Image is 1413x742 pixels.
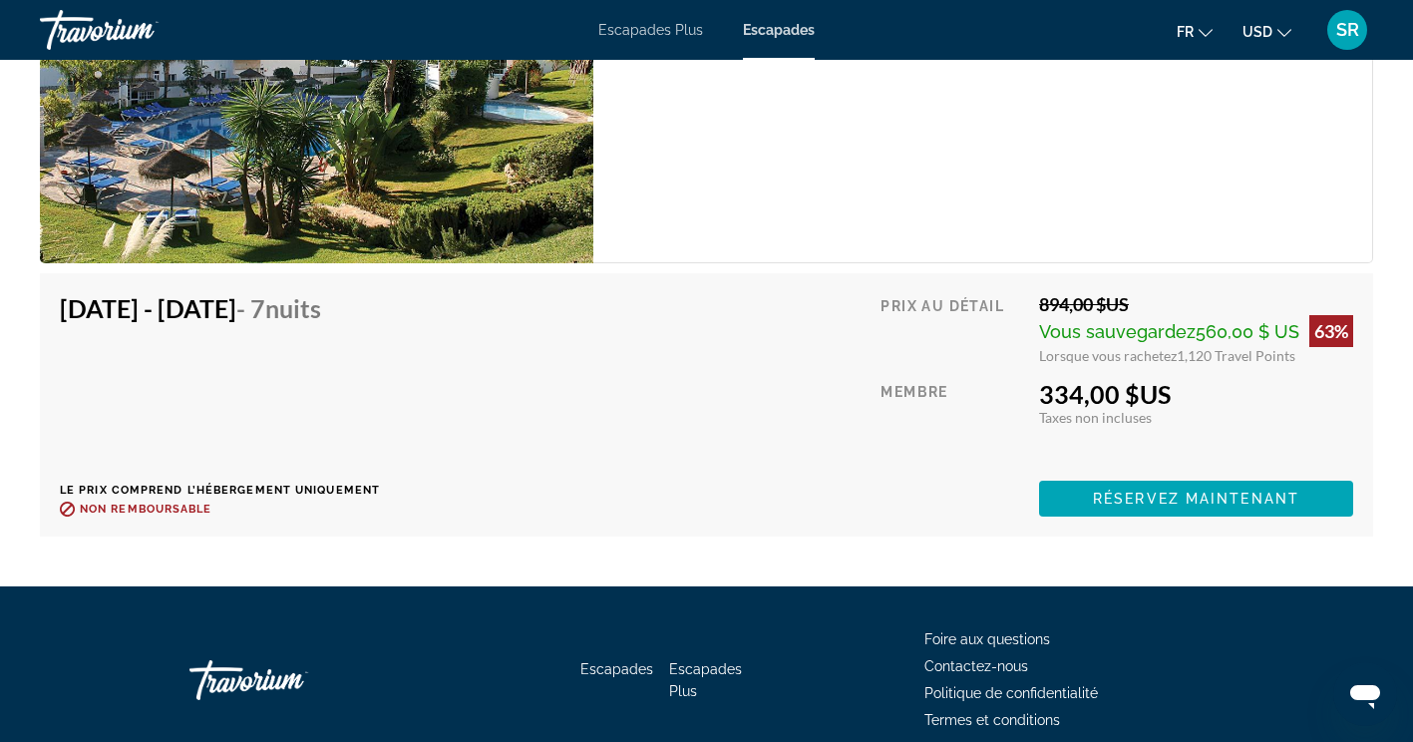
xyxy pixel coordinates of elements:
[598,22,703,38] a: Escapades Plus
[743,22,815,38] a: Escapades
[1321,9,1373,51] button: Menu utilisateur
[1039,321,1196,342] span: Vous sauvegardez
[265,293,321,323] span: nuits
[1177,24,1194,40] span: Fr
[80,503,212,516] span: Non remboursable
[924,631,1050,647] a: Foire aux questions
[1177,17,1213,46] button: Changer la langue
[1242,24,1272,40] span: USD
[1309,315,1353,347] div: 63%
[1196,321,1299,342] font: 560,00 $ US
[189,650,389,710] a: Travorium
[1039,347,1177,364] span: Lorsque vous rachetez
[924,685,1098,701] a: Politique de confidentialité
[1039,379,1171,409] font: 334,00 $US
[669,661,742,699] a: Escapades Plus
[1039,481,1353,517] button: Réservez maintenant
[1093,491,1299,507] span: Réservez maintenant
[924,658,1028,674] a: Contactez-nous
[236,293,321,323] span: - 7
[60,484,380,497] p: Le prix comprend l’hébergement uniquement
[881,379,1024,466] div: Membre
[580,661,653,677] a: Escapades
[1333,662,1397,726] iframe: Bouton de lancement de la fenêtre de messagerie
[1039,293,1129,315] font: 894,00 $US
[1039,409,1152,426] span: Taxes non incluses
[40,4,239,56] a: Travorium
[924,712,1060,728] a: Termes et conditions
[1336,20,1359,40] span: SR
[60,293,365,323] h4: [DATE] - [DATE]
[1177,347,1295,364] span: 1,120 Travel Points
[1242,17,1291,46] button: Changer de devise
[881,293,1024,364] div: Prix au détail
